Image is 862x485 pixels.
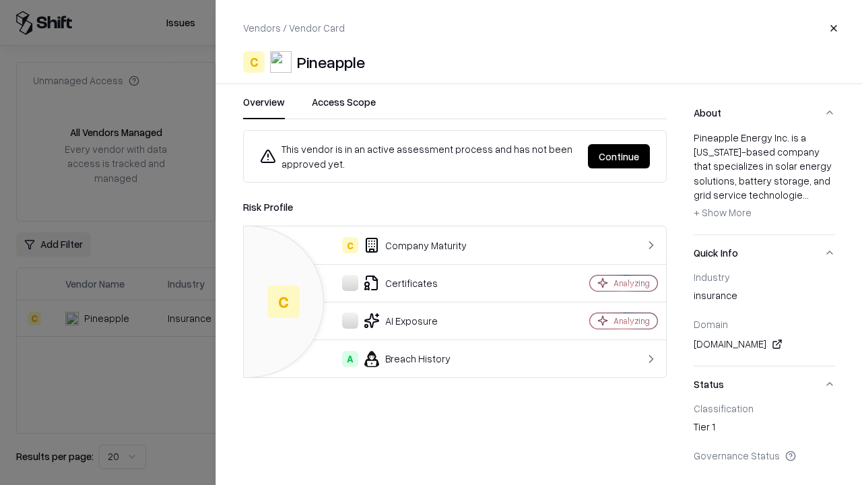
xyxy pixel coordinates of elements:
button: About [694,95,835,131]
p: Vendors / Vendor Card [243,21,345,35]
div: [DOMAIN_NAME] [694,336,835,352]
div: Certificates [255,275,543,291]
button: Quick Info [694,235,835,271]
span: + Show More [694,206,752,218]
div: Tier 1 [694,420,835,439]
div: Governance Status [694,449,835,461]
button: Overview [243,95,285,119]
div: Industry [694,271,835,283]
div: Analyzing [614,278,650,289]
span: ... [803,189,809,201]
div: Quick Info [694,271,835,366]
div: Classification [694,402,835,414]
div: Breach History [255,351,543,367]
button: Continue [588,144,650,168]
div: This vendor is in an active assessment process and has not been approved yet. [260,141,577,171]
button: + Show More [694,202,752,224]
div: C [342,237,358,253]
div: C [243,51,265,73]
div: C [267,286,300,318]
button: Access Scope [312,95,376,119]
button: Status [694,366,835,402]
div: Pineapple [297,51,365,73]
div: insurance [694,288,835,307]
div: Risk Profile [243,199,667,215]
div: A [342,351,358,367]
div: About [694,131,835,234]
div: Analyzing [614,315,650,327]
div: Company Maturity [255,237,543,253]
div: Domain [694,318,835,330]
div: Pineapple Energy Inc. is a [US_STATE]-based company that specializes in solar energy solutions, b... [694,131,835,224]
img: Pineapple [270,51,292,73]
div: AI Exposure [255,313,543,329]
